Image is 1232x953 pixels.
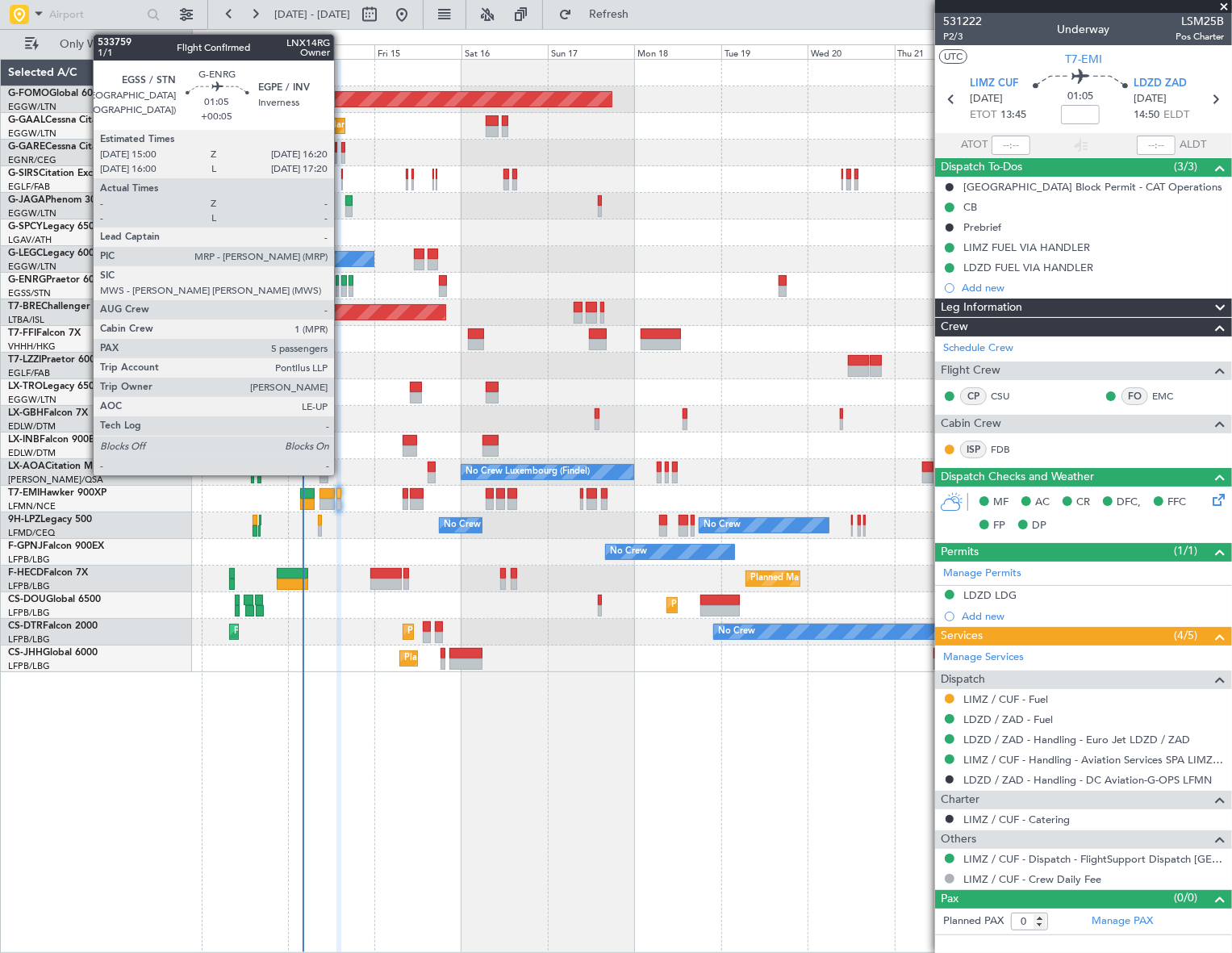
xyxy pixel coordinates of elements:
[551,2,648,27] button: Refresh
[8,115,45,125] span: G-GAAL
[721,44,808,59] div: Tue 19
[941,318,968,336] span: Crew
[963,692,1048,706] a: LIMZ / CUF - Fuel
[718,620,755,644] div: No Crew
[8,328,81,338] a: T7-FFIFalcon 7X
[1174,889,1197,906] span: (0/0)
[374,44,461,59] div: Fri 15
[8,607,50,619] a: LFPB/LBG
[8,554,50,566] a: LFPB/LBG
[1134,91,1167,107] span: [DATE]
[8,249,94,258] a: G-LEGCLegacy 600
[248,167,502,191] div: Planned Maint [GEOGRAPHIC_DATA] ([GEOGRAPHIC_DATA])
[963,588,1017,602] div: LDZD LDG
[1174,158,1197,175] span: (3/3)
[962,281,1224,295] div: Add new
[941,158,1022,177] span: Dispatch To-Dos
[8,633,50,646] a: LFPB/LBG
[8,195,45,205] span: G-JAGA
[1176,13,1224,30] span: LSM25B
[971,107,997,123] span: ETOT
[8,621,98,631] a: CS-DTRFalcon 2000
[1163,107,1189,123] span: ELDT
[8,541,43,551] span: F-GPNJ
[8,420,56,433] a: EDLW/DTM
[8,488,40,498] span: T7-EMI
[1176,30,1224,44] span: Pos Charter
[991,442,1027,457] a: FDB
[8,488,106,498] a: T7-EMIHawker 900XP
[8,595,101,604] a: CS-DOUGlobal 6500
[234,620,316,644] div: Planned Maint Sofia
[963,813,1070,826] a: LIMZ / CUF - Catering
[1152,389,1188,403] a: EMC
[610,540,647,564] div: No Crew
[963,180,1222,194] div: [GEOGRAPHIC_DATA] Block Permit - CAT Operations
[943,13,982,30] span: 531222
[256,247,293,271] div: No Crew
[8,382,94,391] a: LX-TROLegacy 650
[8,447,56,459] a: EDLW/DTM
[8,408,88,418] a: LX-GBHFalcon 7X
[8,261,56,273] a: EGGW/LTN
[941,830,976,849] span: Others
[963,200,977,214] div: CB
[8,154,56,166] a: EGNR/CEG
[1058,22,1110,39] div: Underway
[993,495,1009,511] span: MF
[943,341,1013,357] a: Schedule Crew
[941,468,1094,487] span: Dispatch Checks and Weather
[8,302,111,311] a: T7-BREChallenger 604
[8,89,49,98] span: G-FOMO
[404,646,658,671] div: Planned Maint [GEOGRAPHIC_DATA] ([GEOGRAPHIC_DATA])
[960,441,987,458] div: ISP
[144,407,324,431] div: Planned Maint Nice ([GEOGRAPHIC_DATA])
[8,580,50,592] a: LFPB/LBG
[288,44,374,59] div: Thu 14
[8,142,141,152] a: G-GARECessna Citation XLS+
[8,287,51,299] a: EGSS/STN
[8,249,43,258] span: G-LEGC
[8,314,44,326] a: LTBA/ISL
[195,32,223,46] div: [DATE]
[466,460,590,484] div: No Crew Luxembourg (Findel)
[963,753,1224,767] a: LIMZ / CUF - Handling - Aviation Services SPA LIMZ / CUF
[1134,107,1159,123] span: 14:50
[991,389,1027,403] a: CSU
[8,541,104,551] a: F-GPNJFalcon 900EX
[8,435,136,445] a: LX-INBFalcon 900EX EASy II
[1134,76,1187,92] span: LDZD ZAD
[8,234,52,246] a: LGAV/ATH
[8,115,141,125] a: G-GAALCessna Citation XLS+
[962,609,1224,623] div: Add new
[943,650,1024,666] a: Manage Services
[8,435,40,445] span: LX-INB
[971,91,1004,107] span: [DATE]
[960,387,987,405] div: CP
[49,2,142,27] input: Airport
[634,44,720,59] div: Mon 18
[895,44,981,59] div: Thu 21
[444,513,481,537] div: No Crew
[993,518,1005,534] span: FP
[575,9,643,20] span: Refresh
[963,733,1190,746] a: LDZD / ZAD - Handling - Euro Jet LDZD / ZAD
[461,44,548,59] div: Sat 16
[8,474,103,486] a: [PERSON_NAME]/QSA
[8,355,41,365] span: T7-LZZI
[8,355,95,365] a: T7-LZZIPraetor 600
[671,593,925,617] div: Planned Maint [GEOGRAPHIC_DATA] ([GEOGRAPHIC_DATA])
[992,136,1030,155] input: --:--
[963,220,1001,234] div: Prebrief
[1076,495,1090,511] span: CR
[18,31,175,57] button: Only With Activity
[8,382,43,391] span: LX-TRO
[943,566,1021,582] a: Manage Permits
[8,181,50,193] a: EGLF/FAB
[8,169,101,178] a: G-SIRSCitation Excel
[8,500,56,512] a: LFMN/NCE
[8,222,43,232] span: G-SPCY
[941,299,1022,317] span: Leg Information
[8,222,94,232] a: G-SPCYLegacy 650
[1174,627,1197,644] span: (4/5)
